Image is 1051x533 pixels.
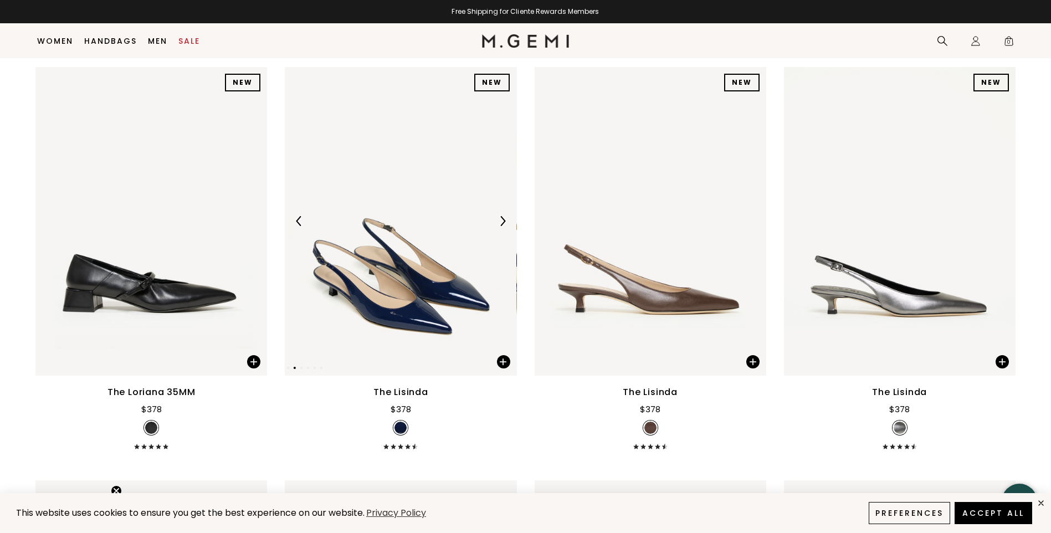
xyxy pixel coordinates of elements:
img: The Loriana 35MM [35,67,267,376]
img: Next Arrow [498,216,507,226]
div: The Lisinda [373,386,428,399]
button: Close teaser [111,485,122,496]
div: The Lisinda [872,386,927,399]
a: Previous ArrowNext ArrowThe Lisinda$378 [285,67,516,449]
span: 0 [1003,38,1014,49]
img: The Lisinda [766,67,998,376]
img: Previous Arrow [294,216,304,226]
a: Handbags [84,37,137,45]
div: The Lisinda [623,386,678,399]
img: M.Gemi [482,34,569,48]
div: $378 [141,403,162,416]
a: Men [148,37,167,45]
img: The Lisinda [535,67,766,376]
div: $378 [391,403,411,416]
div: NEW [225,74,260,91]
div: $378 [640,403,660,416]
a: The LisindaNEWThe LisindaThe Lisinda$378 [535,67,766,449]
a: Women [37,37,73,45]
img: The Lisinda [285,67,516,376]
div: NEW [474,74,510,91]
img: v_7387911159867_SWATCH_50x.jpg [894,422,906,434]
a: The LisindaNEWThe LisindaThe Lisinda$378 [784,67,1016,449]
div: NEW [973,74,1009,91]
div: NEW [724,74,760,91]
img: The Lisinda [516,67,748,376]
button: Preferences [869,502,950,524]
img: The Lisinda [784,67,1016,376]
a: Privacy Policy (opens in a new tab) [365,506,428,520]
img: The Loriana 35MM [267,67,499,376]
div: close [1037,499,1045,508]
img: v_7387911192635_SWATCH_50x.jpg [644,422,657,434]
a: Sale [178,37,200,45]
img: v_7387911258171_SWATCH_50x.jpg [394,422,407,434]
button: Accept All [955,502,1032,524]
div: $378 [889,403,910,416]
span: This website uses cookies to ensure you get the best experience on our website. [16,506,365,519]
a: The Loriana 35MMNEWThe Loriana 35MMThe Loriana 35MM$378 [35,67,267,449]
div: The Loriana 35MM [107,386,196,399]
img: v_7387975778363_SWATCH_50x.jpg [145,422,157,434]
